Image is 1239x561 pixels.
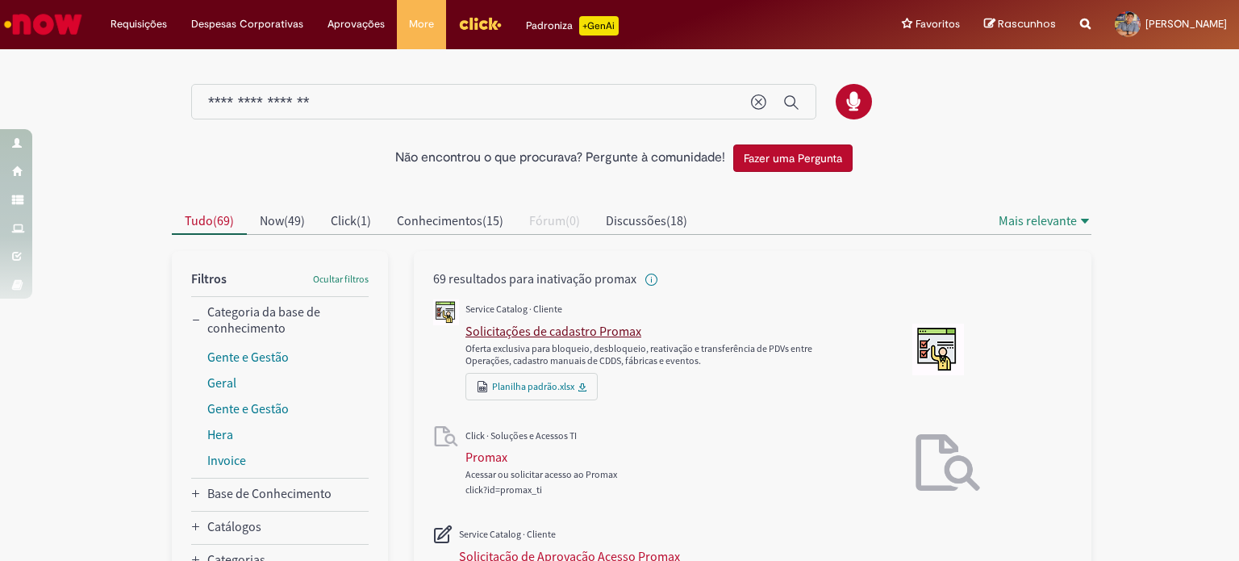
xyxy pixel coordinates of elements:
[733,144,853,172] button: Fazer uma Pergunta
[1145,17,1227,31] span: [PERSON_NAME]
[395,151,725,165] h2: Não encontrou o que procurava? Pergunte à comunidade!
[984,17,1056,32] a: Rascunhos
[458,11,502,36] img: click_logo_yellow_360x200.png
[579,16,619,36] p: +GenAi
[998,16,1056,31] span: Rascunhos
[409,16,434,32] span: More
[916,16,960,32] span: Favoritos
[526,16,619,36] div: Padroniza
[327,16,385,32] span: Aprovações
[2,8,85,40] img: ServiceNow
[191,16,303,32] span: Despesas Corporativas
[111,16,167,32] span: Requisições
